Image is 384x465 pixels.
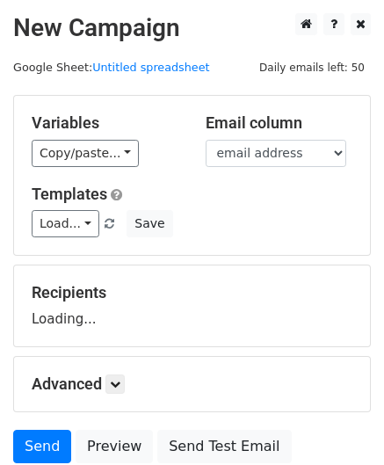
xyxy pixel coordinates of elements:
[92,61,209,74] a: Untitled spreadsheet
[32,210,99,237] a: Load...
[32,185,107,203] a: Templates
[76,430,153,463] a: Preview
[253,61,371,74] a: Daily emails left: 50
[32,283,352,329] div: Loading...
[32,283,352,302] h5: Recipients
[13,13,371,43] h2: New Campaign
[127,210,172,237] button: Save
[253,58,371,77] span: Daily emails left: 50
[13,430,71,463] a: Send
[32,374,352,394] h5: Advanced
[32,113,179,133] h5: Variables
[157,430,291,463] a: Send Test Email
[32,140,139,167] a: Copy/paste...
[206,113,353,133] h5: Email column
[13,61,210,74] small: Google Sheet:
